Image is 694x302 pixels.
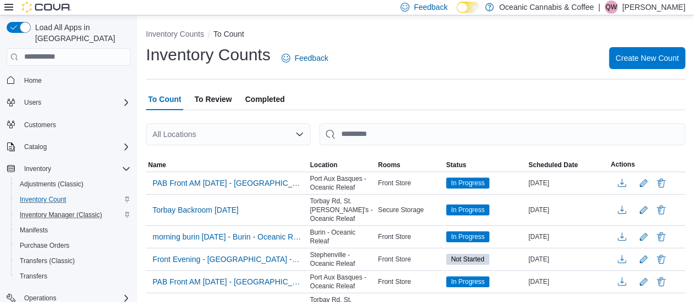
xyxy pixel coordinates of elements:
[414,2,447,13] span: Feedback
[376,253,444,266] div: Front Store
[24,76,42,85] span: Home
[20,257,75,265] span: Transfers (Classic)
[20,140,51,153] button: Catalog
[148,273,306,290] button: PAB Front AM [DATE] - [GEOGRAPHIC_DATA] - Oceanic Releaf - Recount - Recount
[194,88,232,110] span: To Review
[654,230,668,243] button: Delete
[444,158,526,172] button: Status
[146,29,685,42] nav: An example of EuiBreadcrumbs
[456,2,479,13] input: Dark Mode
[148,202,243,218] button: Torbay Backroom [DATE]
[605,1,618,14] div: Quentin White
[24,121,56,129] span: Customers
[20,272,47,281] span: Transfers
[654,275,668,288] button: Delete
[376,158,444,172] button: Rooms
[153,254,301,265] span: Front Evening - [GEOGRAPHIC_DATA] - Oceanic Relief - [GEOGRAPHIC_DATA] - [GEOGRAPHIC_DATA] Releaf...
[637,251,650,267] button: Edit count details
[609,47,685,69] button: Create New Count
[20,226,48,235] span: Manifests
[153,178,301,189] span: PAB Front AM [DATE] - [GEOGRAPHIC_DATA] - Oceanic Releaf
[451,232,484,242] span: In Progress
[15,239,74,252] a: Purchase Orders
[146,30,204,38] button: Inventory Counts
[20,162,55,175] button: Inventory
[20,73,131,87] span: Home
[20,180,83,189] span: Adjustments (Classic)
[15,193,71,206] a: Inventory Count
[24,164,51,173] span: Inventory
[20,118,60,132] a: Customers
[2,95,135,110] button: Users
[148,88,181,110] span: To Count
[446,161,466,169] span: Status
[20,74,46,87] a: Home
[15,254,131,267] span: Transfers (Classic)
[310,228,374,246] span: Burin - Oceanic Releaf
[598,1,600,14] p: |
[15,254,79,267] a: Transfers (Classic)
[24,143,47,151] span: Catalog
[2,72,135,88] button: Home
[637,175,650,191] button: Edit count details
[11,253,135,269] button: Transfers (Classic)
[376,230,444,243] div: Front Store
[526,230,608,243] div: [DATE]
[310,273,374,290] span: Port Aux Basques - Oceanic Releaf
[528,161,578,169] span: Scheduled Date
[20,118,131,132] span: Customers
[295,53,328,64] span: Feedback
[310,161,337,169] span: Location
[15,208,131,221] span: Inventory Manager (Classic)
[20,140,131,153] span: Catalog
[499,1,594,14] p: Oceanic Cannabis & Coffee
[153,231,301,242] span: morning burin [DATE] - Burin - Oceanic Releaf
[153,276,301,287] span: PAB Front AM [DATE] - [GEOGRAPHIC_DATA] - Oceanic Releaf - Recount - Recount
[11,207,135,223] button: Inventory Manager (Classic)
[526,176,608,190] div: [DATE]
[2,161,135,176] button: Inventory
[451,205,484,215] span: In Progress
[310,250,374,268] span: Stephenville - Oceanic Releaf
[446,254,489,265] span: Not Started
[15,270,131,283] span: Transfers
[146,158,308,172] button: Name
[15,239,131,252] span: Purchase Orders
[15,224,131,237] span: Manifests
[245,88,285,110] span: Completed
[616,53,679,64] span: Create New Count
[15,178,88,191] a: Adjustments (Classic)
[310,174,374,192] span: Port Aux Basques - Oceanic Releaf
[11,269,135,284] button: Transfers
[11,223,135,238] button: Manifests
[2,139,135,155] button: Catalog
[20,195,66,204] span: Inventory Count
[153,204,239,215] span: Torbay Backroom [DATE]
[451,277,484,287] span: In Progress
[376,176,444,190] div: Front Store
[654,176,668,190] button: Delete
[20,162,131,175] span: Inventory
[24,98,41,107] span: Users
[148,229,306,245] button: morning burin [DATE] - Burin - Oceanic Releaf
[308,158,376,172] button: Location
[146,44,270,66] h1: Inventory Counts
[611,160,635,169] span: Actions
[20,241,70,250] span: Purchase Orders
[446,231,489,242] span: In Progress
[2,117,135,133] button: Customers
[11,176,135,192] button: Adjustments (Classic)
[148,175,306,191] button: PAB Front AM [DATE] - [GEOGRAPHIC_DATA] - Oceanic Releaf
[637,273,650,290] button: Edit count details
[446,276,489,287] span: In Progress
[451,254,484,264] span: Not Started
[446,204,489,215] span: In Progress
[20,96,131,109] span: Users
[654,253,668,266] button: Delete
[526,275,608,288] div: [DATE]
[20,96,46,109] button: Users
[606,1,617,14] span: QW
[31,22,131,44] span: Load All Apps in [GEOGRAPHIC_DATA]
[446,178,489,189] span: In Progress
